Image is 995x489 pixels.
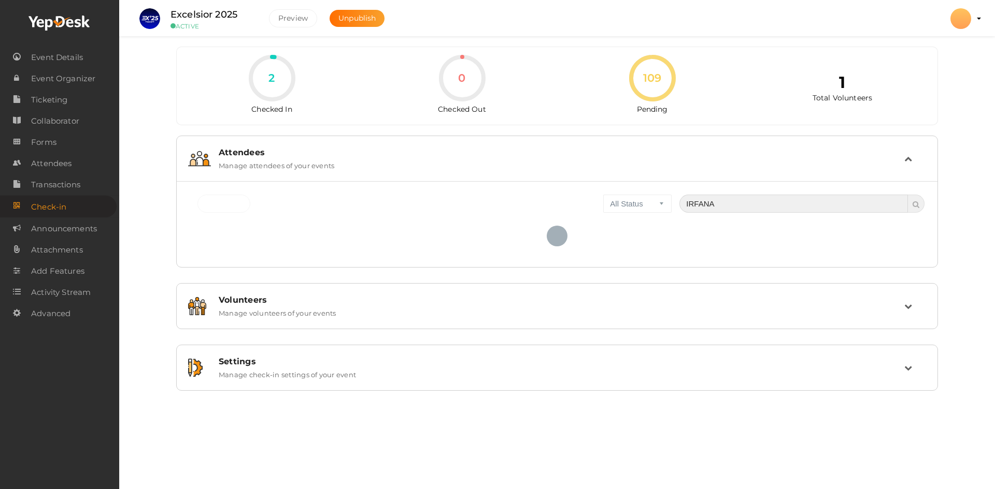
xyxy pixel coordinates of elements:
div: Volunteers [219,295,904,305]
label: Manage check-in settings of your event [219,366,356,379]
span: Ticketing [31,90,67,110]
button: Preview [269,9,317,27]
input: Search here [679,195,908,213]
img: setting.svg [188,359,203,377]
h2: 1 [755,72,930,93]
span: Event Organizer [31,68,95,89]
button: Unpublish [330,10,385,27]
div: Settings [219,357,904,366]
label: Manage attendees of your events [219,157,334,170]
a: Attendees Manage attendees of your events [182,162,932,172]
label: Pending [637,101,668,114]
span: Attachments [31,240,83,260]
img: volunteers.svg [188,297,206,315]
label: Checked In [251,101,292,114]
label: Checked Out [438,101,486,114]
span: Activity Stream [31,282,91,303]
span: Transactions [31,174,80,195]
span: Collaborator [31,111,79,131]
span: Forms [31,132,56,153]
span: Event Details [31,47,83,68]
span: Add Features [31,261,84,281]
p: Total Volunteers [755,93,930,103]
a: Volunteers Manage volunteers of your events [182,309,932,319]
span: Announcements [31,218,97,239]
a: Settings Manage check-in settings of your event [182,371,932,381]
label: Excelsior 2025 [170,7,237,22]
span: Advanced [31,303,70,324]
img: IIZWXVCU_small.png [139,8,160,29]
img: attendees.svg [188,150,211,168]
label: Manage volunteers of your events [219,305,336,317]
small: ACTIVE [170,22,253,30]
span: Check-in [31,197,66,217]
span: Unpublish [338,13,376,23]
div: Attendees [219,147,904,157]
span: Attendees [31,153,72,174]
